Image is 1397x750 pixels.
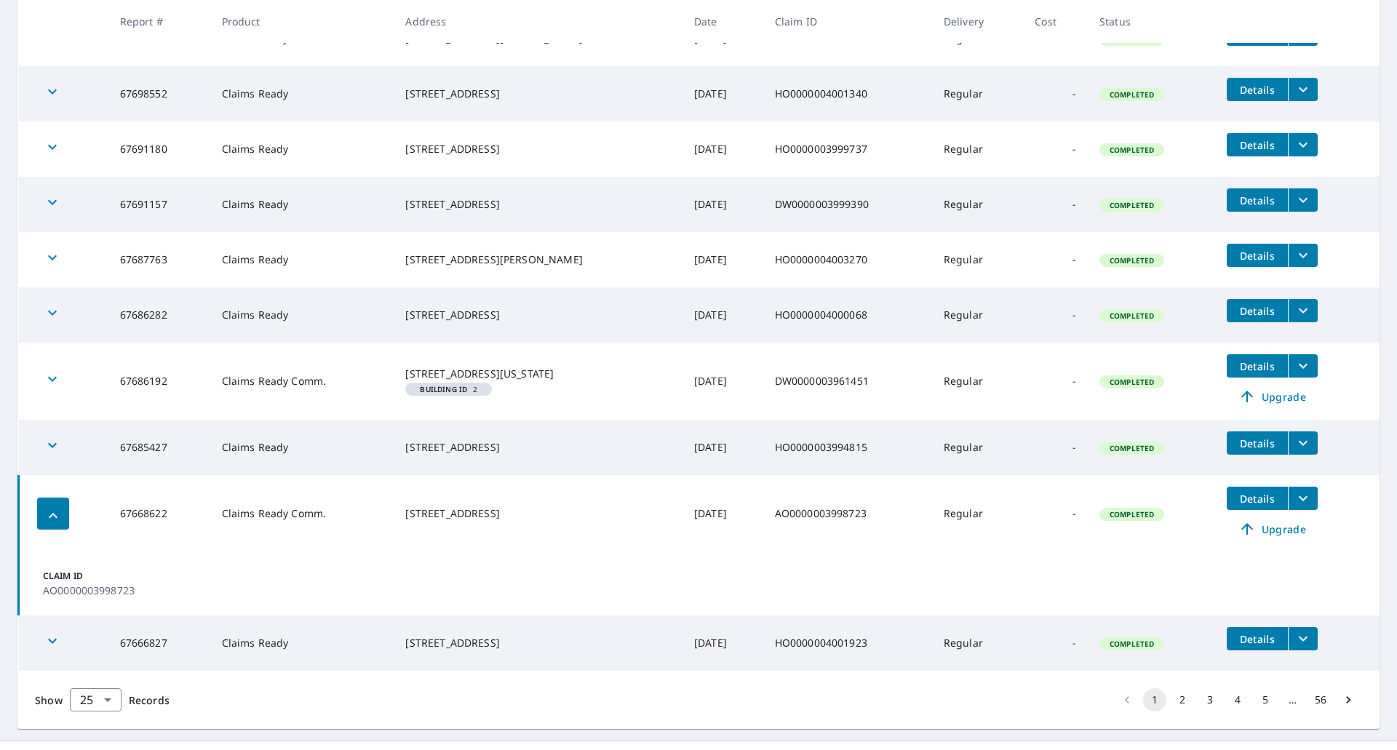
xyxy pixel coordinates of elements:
button: Go to page 4 [1226,688,1249,711]
td: [DATE] [682,343,763,420]
p: Claim ID [43,570,124,583]
div: [STREET_ADDRESS][PERSON_NAME] [405,252,670,267]
td: Regular [932,177,1024,232]
td: HO0000004001923 [763,615,932,671]
td: [DATE] [682,420,763,475]
span: Details [1235,359,1279,373]
td: DW0000003961451 [763,343,932,420]
td: - [1023,420,1088,475]
button: Go to page 2 [1171,688,1194,711]
button: filesDropdownBtn-67686192 [1288,354,1318,378]
td: 67698552 [108,66,210,121]
td: 67685427 [108,420,210,475]
td: [DATE] [682,287,763,343]
em: Building ID [420,386,467,393]
td: - [1023,615,1088,671]
button: page 1 [1143,688,1166,711]
td: [DATE] [682,475,763,552]
span: Completed [1101,89,1163,100]
button: filesDropdownBtn-67685427 [1288,431,1318,455]
span: 2 [411,386,486,393]
div: [STREET_ADDRESS] [405,636,670,650]
td: Regular [932,615,1024,671]
span: Details [1235,194,1279,207]
span: Completed [1101,145,1163,155]
td: 67691180 [108,121,210,177]
span: Completed [1101,311,1163,321]
td: 67686192 [108,343,210,420]
td: 67666827 [108,615,210,671]
div: Show 25 records [70,688,122,711]
td: Claims Ready Comm. [210,343,394,420]
button: detailsBtn-67691157 [1227,188,1288,212]
button: Go to page 56 [1309,688,1332,711]
span: Completed [1101,377,1163,387]
button: Go to page 3 [1198,688,1222,711]
td: HO0000003994815 [763,420,932,475]
span: Show [35,693,63,707]
td: Regular [932,475,1024,552]
td: [DATE] [682,177,763,232]
button: detailsBtn-67666827 [1227,627,1288,650]
button: detailsBtn-67698552 [1227,78,1288,101]
td: DW0000003999390 [763,177,932,232]
td: Claims Ready [210,121,394,177]
td: Regular [932,66,1024,121]
span: Details [1235,138,1279,152]
td: Claims Ready [210,66,394,121]
button: Go to next page [1337,688,1360,711]
td: Regular [932,121,1024,177]
td: 67686282 [108,287,210,343]
span: Details [1235,249,1279,263]
button: detailsBtn-67686192 [1227,354,1288,378]
td: HO0000004000068 [763,287,932,343]
span: Completed [1101,509,1163,519]
button: filesDropdownBtn-67666827 [1288,627,1318,650]
td: [DATE] [682,232,763,287]
td: - [1023,475,1088,552]
td: Regular [932,287,1024,343]
div: [STREET_ADDRESS] [405,506,670,521]
p: AO0000003998723 [43,583,124,598]
button: filesDropdownBtn-67687763 [1288,244,1318,267]
td: AO0000003998723 [763,475,932,552]
td: - [1023,343,1088,420]
span: Details [1235,492,1279,506]
button: filesDropdownBtn-67691157 [1288,188,1318,212]
button: Go to page 5 [1254,688,1277,711]
td: Claims Ready [210,615,394,671]
span: Details [1235,436,1279,450]
a: Upgrade [1227,385,1318,408]
td: [DATE] [682,615,763,671]
div: [STREET_ADDRESS] [405,308,670,322]
span: Details [1235,83,1279,97]
td: - [1023,66,1088,121]
span: Details [1235,304,1279,318]
td: [DATE] [682,121,763,177]
span: Details [1235,632,1279,646]
div: [STREET_ADDRESS] [405,142,670,156]
td: Regular [932,420,1024,475]
span: Records [129,693,170,707]
td: HO0000004001340 [763,66,932,121]
td: Claims Ready [210,287,394,343]
a: Upgrade [1227,517,1318,540]
td: 67668622 [108,475,210,552]
span: Completed [1101,255,1163,266]
span: Upgrade [1235,520,1309,538]
button: detailsBtn-67686282 [1227,299,1288,322]
button: detailsBtn-67668622 [1227,487,1288,510]
button: filesDropdownBtn-67668622 [1288,487,1318,510]
td: 67687763 [108,232,210,287]
div: [STREET_ADDRESS] [405,440,670,455]
td: Regular [932,343,1024,420]
div: … [1281,693,1305,707]
td: - [1023,177,1088,232]
td: HO0000003999737 [763,121,932,177]
td: - [1023,287,1088,343]
td: - [1023,232,1088,287]
button: detailsBtn-67687763 [1227,244,1288,267]
button: filesDropdownBtn-67698552 [1288,78,1318,101]
span: Upgrade [1235,388,1309,405]
span: Completed [1101,639,1163,649]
